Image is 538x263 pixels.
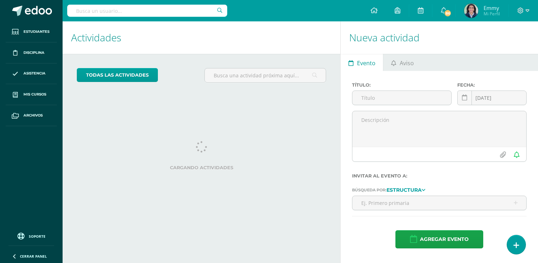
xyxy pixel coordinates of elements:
[6,63,57,84] a: Asistencia
[71,21,332,54] h1: Actividades
[77,165,326,170] label: Cargando actividades
[6,84,57,105] a: Mis cursos
[67,5,227,17] input: Busca un usuario...
[23,92,46,97] span: Mis cursos
[484,4,500,11] span: Emmy
[6,105,57,126] a: Archivos
[444,9,452,17] span: 86
[484,11,500,17] span: Mi Perfil
[23,50,44,56] span: Disciplina
[352,173,527,179] label: Invitar al evento a:
[23,71,46,76] span: Asistencia
[420,231,469,248] span: Agregar evento
[9,231,54,241] a: Soporte
[77,68,158,82] a: todas las Actividades
[464,4,478,18] img: 929bedaf265c699706e21c4c0cba74d6.png
[383,54,421,71] a: Aviso
[23,113,43,118] span: Archivos
[6,42,57,63] a: Disciplina
[20,254,47,259] span: Cerrar panel
[352,91,451,105] input: Título
[458,91,526,105] input: Fecha de entrega
[352,196,526,210] input: Ej. Primero primaria
[349,21,529,54] h1: Nueva actividad
[357,55,375,72] span: Evento
[23,29,49,35] span: Estudiantes
[29,234,46,239] span: Soporte
[352,82,452,88] label: Título:
[205,68,326,82] input: Busca una actividad próxima aquí...
[341,54,383,71] a: Evento
[6,21,57,42] a: Estudiantes
[400,55,414,72] span: Aviso
[387,187,425,192] a: Estructura
[457,82,527,88] label: Fecha:
[352,187,387,192] span: Búsqueda por:
[387,187,422,193] strong: Estructura
[395,230,483,248] button: Agregar evento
